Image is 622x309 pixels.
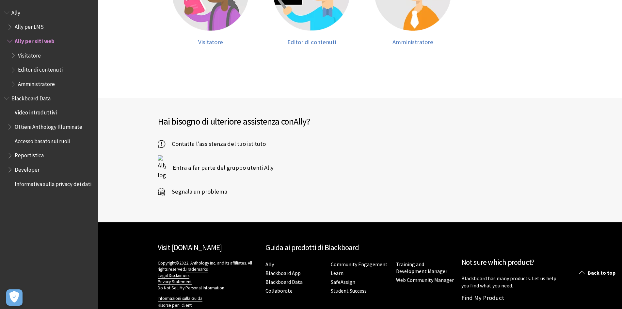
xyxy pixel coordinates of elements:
[158,155,274,180] a: Ally logo Entra a far parte del gruppo utenti Ally
[392,38,433,46] span: Amministratore
[574,267,622,279] a: Back to top
[158,139,266,149] a: Contatta l’assistenza del tuo istituto
[15,107,57,116] span: Video introduttivi
[158,273,189,279] a: Legal Disclaimers
[265,261,274,268] a: Ally
[18,78,55,87] span: Amministratore
[396,277,454,283] a: Web Community Manager
[158,243,222,252] a: Visit [DOMAIN_NAME]
[461,257,563,268] h2: Not sure which product?
[158,279,192,285] a: Privacy Statement
[158,187,227,197] a: Segnala un problema
[461,294,504,301] a: Find My Product
[265,287,293,294] a: Collaborate
[15,136,70,145] span: Accesso basato sui ruoli
[461,275,563,289] p: Blackboard has many products. Let us help you find what you need.
[158,155,166,180] img: Ally logo
[331,270,343,277] a: Learn
[158,114,360,128] h2: Hai bisogno di ulteriore assistenza con ?
[4,7,94,90] nav: Book outline for Anthology Ally Help
[396,261,447,275] a: Training and Development Manager
[265,242,455,253] h2: Guida ai prodotti di Blackboard
[331,279,355,285] a: SafeAssign
[11,93,51,102] span: Blackboard Data
[158,260,259,291] p: Copyright©2022. Anthology Inc. and its affiliates. All rights reserved.
[4,93,94,190] nav: Book outline for Anthology Illuminate
[6,289,23,306] button: Apri preferenze
[15,36,55,44] span: Ally per siti web
[165,139,266,149] span: Contatta l’assistenza del tuo istituto
[158,296,202,301] a: Informazioni sulla Guida
[265,270,301,277] a: Blackboard App
[18,64,63,73] span: Editor di contenuti
[186,266,208,272] a: Trademarks
[331,287,367,294] a: Student Success
[18,50,41,59] span: Visitatore
[165,187,227,197] span: Segnala un problema
[15,150,44,159] span: Reportistica
[265,279,303,285] a: Blackboard Data
[198,38,223,46] span: Visitatore
[166,163,274,173] span: Entra a far parte del gruppo utenti Ally
[287,38,336,46] span: Editor di contenuti
[15,179,91,187] span: Informativa sulla privacy dei dati
[11,7,20,16] span: Ally
[294,115,306,127] span: Ally
[15,22,44,30] span: Ally per LMS
[158,285,224,291] a: Do Not Sell My Personal Information
[15,164,40,173] span: Developer
[158,302,193,308] a: Risorse per i clienti
[331,261,388,268] a: Community Engagement
[15,121,82,130] span: Ottieni Anthology Illuminate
